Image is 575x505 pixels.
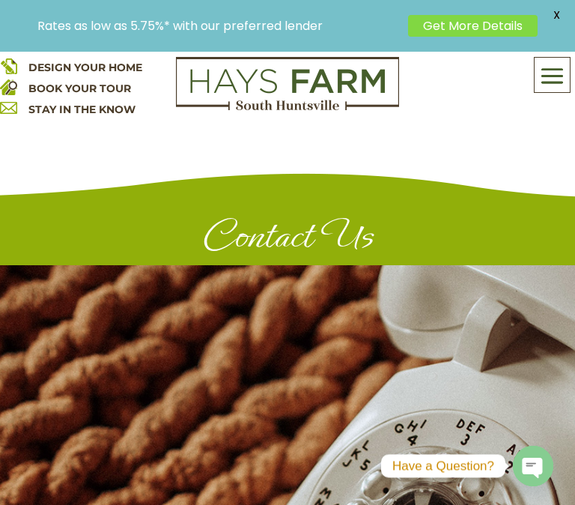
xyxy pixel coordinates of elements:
span: X [545,4,568,26]
a: Get More Details [408,15,538,37]
a: DESIGN YOUR HOME [28,61,142,74]
a: BOOK YOUR TOUR [28,82,131,95]
a: STAY IN THE KNOW [28,103,136,116]
img: Logo [176,57,399,111]
a: hays farm homes huntsville development [176,100,399,114]
h1: Contact Us [58,214,517,265]
p: Rates as low as 5.75%* with our preferred lender [37,19,401,33]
